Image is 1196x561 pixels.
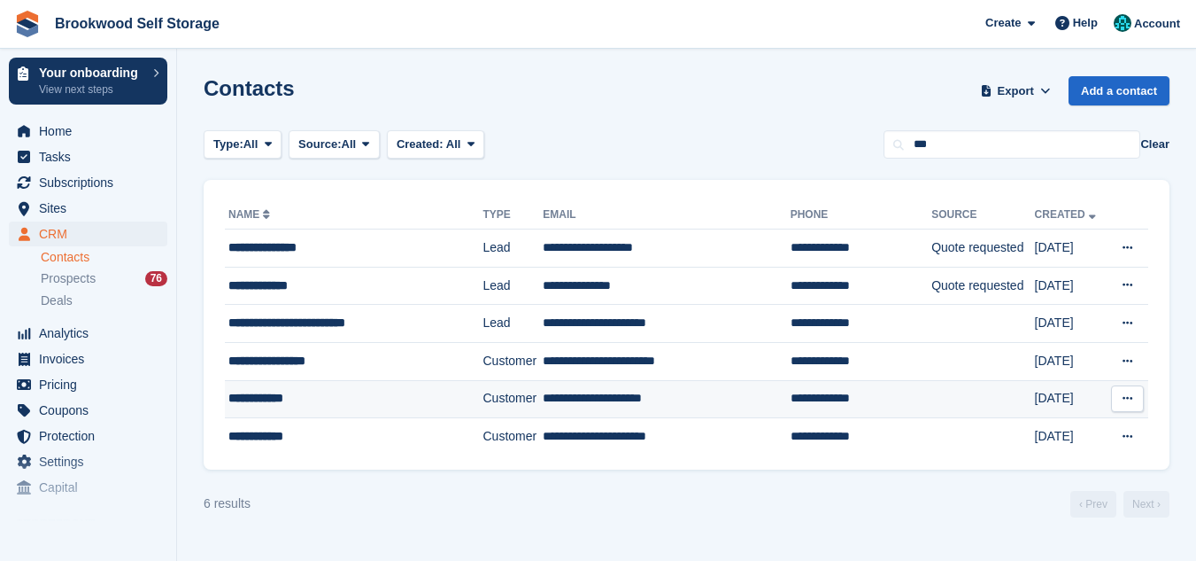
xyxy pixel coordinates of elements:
td: Customer [483,418,544,456]
button: Export [976,76,1054,105]
span: CRM [39,222,145,246]
a: Created [1035,208,1100,221]
span: Invoices [39,347,145,371]
td: [DATE] [1035,418,1107,456]
span: Home [39,119,145,144]
span: Create [985,14,1021,32]
a: menu [9,475,167,500]
a: menu [9,398,167,423]
span: Protection [39,424,145,448]
a: Add a contact [1069,76,1169,105]
span: Storefront [16,515,176,533]
span: Tasks [39,144,145,169]
td: Lead [483,230,544,268]
a: menu [9,372,167,397]
td: Customer [483,380,544,418]
span: Subscriptions [39,170,145,195]
a: Deals [41,292,167,310]
a: Brookwood Self Storage [48,9,227,38]
a: menu [9,321,167,346]
a: menu [9,119,167,144]
span: Export [998,82,1034,100]
th: Type [483,201,544,230]
a: menu [9,222,167,246]
span: Deals [41,292,73,309]
span: Type: [213,136,243,153]
button: Type: All [204,130,282,160]
span: Coupons [39,398,145,423]
td: Lead [483,305,544,343]
span: Created: [397,137,444,151]
span: All [446,137,461,151]
td: [DATE] [1035,380,1107,418]
a: Next [1123,491,1169,518]
span: Settings [39,449,145,474]
span: Prospects [41,270,96,287]
td: [DATE] [1035,230,1107,268]
td: [DATE] [1035,342,1107,380]
td: [DATE] [1035,305,1107,343]
p: View next steps [39,82,144,97]
button: Created: All [387,130,484,160]
a: Previous [1070,491,1116,518]
span: Source: [298,136,341,153]
a: menu [9,449,167,474]
span: Pricing [39,372,145,397]
span: Analytics [39,321,145,346]
img: stora-icon-8386f47178a22dfd0bd8f6a31ec36ba5ce8667c1dd55bd0f319d3a0aa187defe.svg [14,11,41,37]
a: menu [9,196,167,221]
span: All [243,136,258,153]
a: menu [9,170,167,195]
a: menu [9,347,167,371]
a: menu [9,424,167,448]
a: menu [9,144,167,169]
td: Quote requested [931,230,1034,268]
span: Capital [39,475,145,500]
a: Your onboarding View next steps [9,58,167,105]
td: Lead [483,267,544,305]
h1: Contacts [204,76,295,100]
td: Customer [483,342,544,380]
button: Source: All [289,130,380,160]
span: Account [1134,15,1180,33]
th: Phone [791,201,932,230]
span: Help [1073,14,1098,32]
td: [DATE] [1035,267,1107,305]
nav: Page [1067,491,1173,518]
div: 76 [145,271,167,286]
span: All [342,136,357,153]
a: Name [228,208,274,221]
td: Quote requested [931,267,1034,305]
span: Sites [39,196,145,221]
button: Clear [1140,136,1169,153]
img: Holly/Tom/Duncan [1114,14,1131,32]
a: Contacts [41,249,167,266]
th: Email [543,201,790,230]
div: 6 results [204,495,251,513]
th: Source [931,201,1034,230]
p: Your onboarding [39,66,144,79]
a: Prospects 76 [41,269,167,288]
